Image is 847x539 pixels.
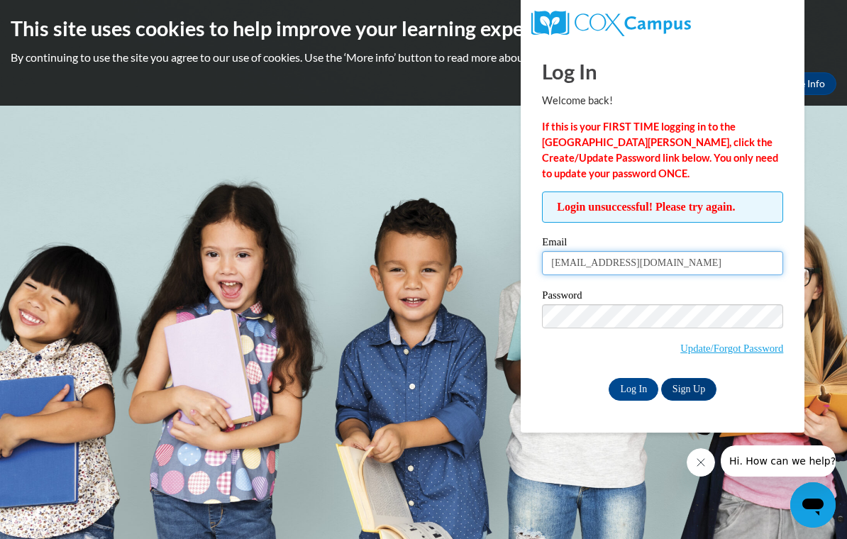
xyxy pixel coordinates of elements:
h1: Log In [542,57,783,86]
iframe: Close message [687,448,715,477]
img: COX Campus [531,11,690,36]
iframe: Message from company [721,445,836,477]
label: Email [542,237,783,251]
h2: This site uses cookies to help improve your learning experience. [11,14,836,43]
span: Login unsuccessful! Please try again. [542,191,783,223]
strong: If this is your FIRST TIME logging in to the [GEOGRAPHIC_DATA][PERSON_NAME], click the Create/Upd... [542,121,778,179]
label: Password [542,290,783,304]
a: Sign Up [661,378,716,401]
a: Update/Forgot Password [680,343,783,354]
p: Welcome back! [542,93,783,109]
iframe: Button to launch messaging window [790,482,836,528]
p: By continuing to use the site you agree to our use of cookies. Use the ‘More info’ button to read... [11,50,836,65]
input: Log In [609,378,658,401]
